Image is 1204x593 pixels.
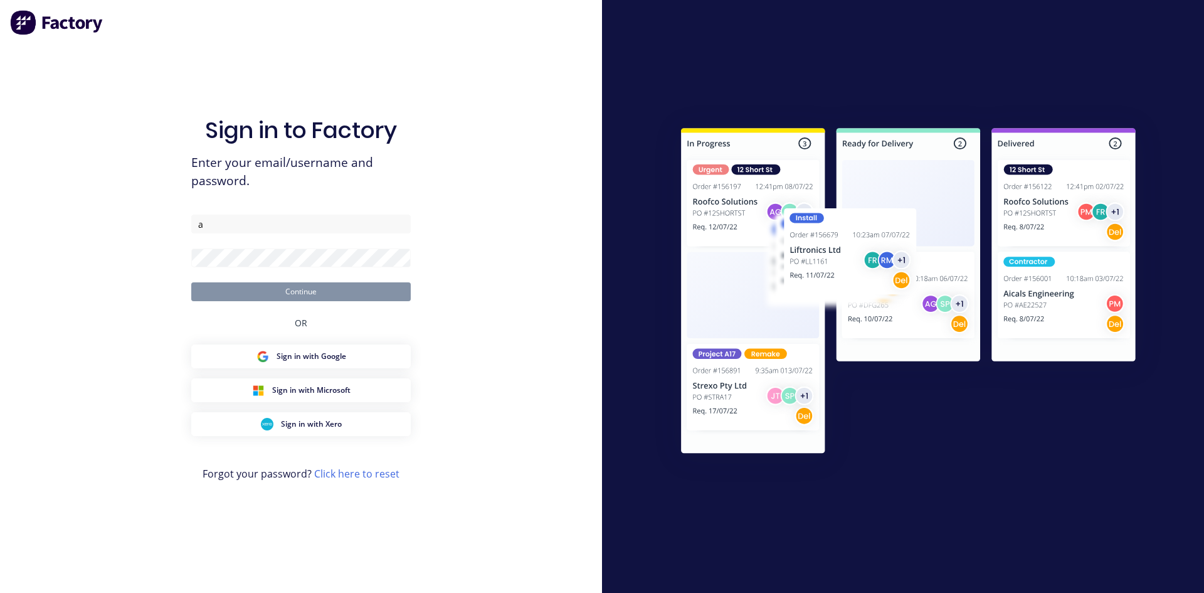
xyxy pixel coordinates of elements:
span: Sign in with Microsoft [272,385,351,396]
img: Xero Sign in [261,418,273,430]
button: Google Sign inSign in with Google [191,345,411,368]
img: Sign in [653,103,1163,483]
a: Click here to reset [314,467,399,481]
span: Sign in with Xero [281,419,342,430]
img: Microsoft Sign in [252,384,265,397]
div: OR [295,301,307,345]
button: Continue [191,282,411,301]
span: Forgot your password? [203,466,399,481]
span: Enter your email/username and password. [191,154,411,190]
button: Microsoft Sign inSign in with Microsoft [191,378,411,402]
img: Google Sign in [256,350,269,363]
button: Xero Sign inSign in with Xero [191,412,411,436]
h1: Sign in to Factory [205,117,397,144]
span: Sign in with Google [277,351,346,362]
img: Factory [10,10,104,35]
input: Email/Username [191,215,411,233]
